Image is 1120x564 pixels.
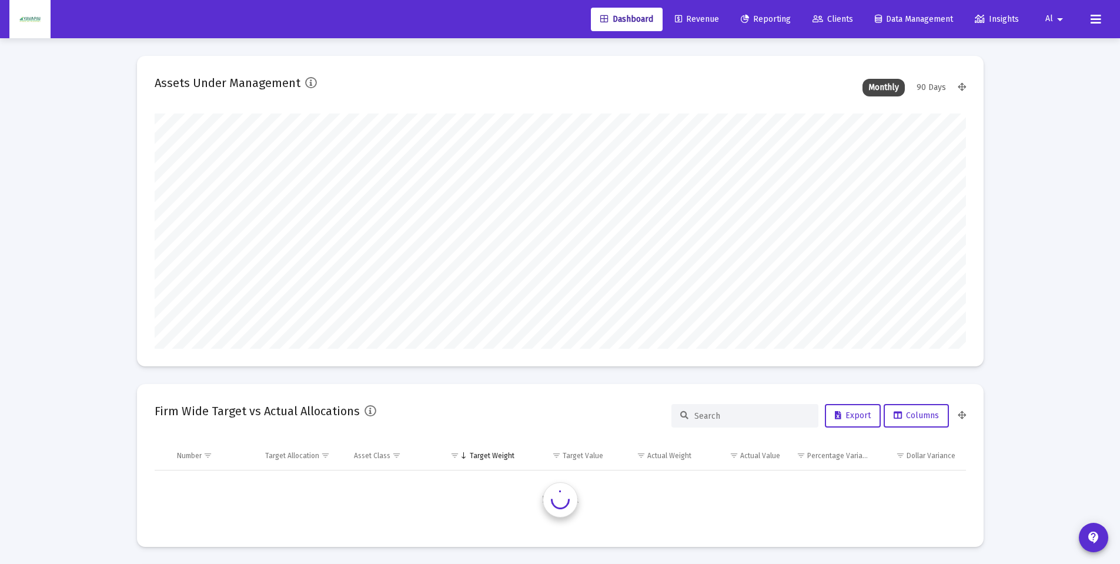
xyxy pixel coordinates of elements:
[875,14,953,24] span: Data Management
[788,442,877,470] td: Column Percentage Variance
[155,402,360,421] h2: Firm Wide Target vs Actual Allocations
[862,79,905,96] div: Monthly
[470,451,514,460] div: Target Weight
[894,411,939,421] span: Columns
[450,451,459,460] span: Show filter options for column 'Target Weight'
[177,451,202,460] div: Number
[797,451,805,460] span: Show filter options for column 'Percentage Variance'
[835,411,871,421] span: Export
[741,14,791,24] span: Reporting
[1045,14,1053,24] span: Al
[896,451,905,460] span: Show filter options for column 'Dollar Variance'
[813,14,853,24] span: Clients
[1031,7,1081,31] button: Al
[740,451,780,460] div: Actual Value
[563,451,603,460] div: Target Value
[965,8,1028,31] a: Insights
[591,8,663,31] a: Dashboard
[694,411,810,421] input: Search
[321,451,330,460] span: Show filter options for column 'Target Allocation'
[552,451,561,460] span: Show filter options for column 'Target Value'
[865,8,962,31] a: Data Management
[354,451,390,460] div: Asset Class
[647,451,691,460] div: Actual Weight
[169,442,258,470] td: Column Number
[675,14,719,24] span: Revenue
[975,14,1019,24] span: Insights
[730,451,738,460] span: Show filter options for column 'Actual Value'
[637,451,646,460] span: Show filter options for column 'Actual Weight'
[877,442,966,470] td: Column Dollar Variance
[700,442,788,470] td: Column Actual Value
[600,14,653,24] span: Dashboard
[1086,530,1101,545] mat-icon: contact_support
[803,8,862,31] a: Clients
[434,442,523,470] td: Column Target Weight
[911,79,952,96] div: 90 Days
[265,451,319,460] div: Target Allocation
[523,442,611,470] td: Column Target Value
[392,451,401,460] span: Show filter options for column 'Asset Class'
[1053,8,1067,31] mat-icon: arrow_drop_down
[807,451,870,460] div: Percentage Variance
[346,442,434,470] td: Column Asset Class
[155,74,300,92] h2: Assets Under Management
[666,8,728,31] a: Revenue
[611,442,700,470] td: Column Actual Weight
[257,442,346,470] td: Column Target Allocation
[203,451,212,460] span: Show filter options for column 'Number'
[155,442,966,529] div: Data grid
[731,8,800,31] a: Reporting
[907,451,955,460] div: Dollar Variance
[825,404,881,428] button: Export
[884,404,949,428] button: Columns
[18,8,42,31] img: Dashboard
